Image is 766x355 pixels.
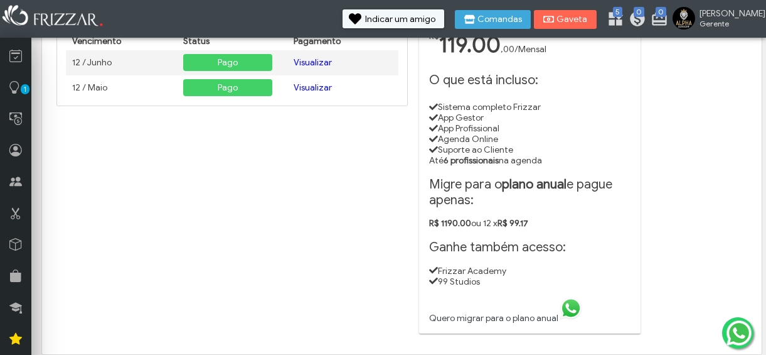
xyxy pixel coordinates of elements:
span: [PERSON_NAME] [700,8,756,19]
span: ,00 [501,44,514,55]
img: whatsapp.png [558,296,583,321]
a: [PERSON_NAME] Gerente [673,7,760,32]
li: App Profissional [429,123,630,134]
strong: R$ 1190.00 [429,218,471,229]
span: Status [183,36,210,46]
a: 0 [629,10,641,30]
span: Pagamento [294,36,341,46]
span: Indicar um amigo [365,15,435,24]
strong: plano anual [502,177,567,192]
a: 5 [607,10,619,30]
span: Comandas [477,15,522,24]
h2: Migre para o e pague apenas: [429,177,630,208]
th: Vencimento [66,32,177,50]
li: Até na agenda [429,155,630,166]
li: 99 Studios [429,276,630,287]
span: Vencimento [72,36,121,46]
span: 119.00 [439,31,501,58]
li: Suporte ao Cliente [429,145,630,155]
button: Gaveta [534,10,597,29]
span: 0 [634,7,644,17]
a: 0 [651,10,663,30]
h2: Ganhe também acesso: [429,239,630,255]
button: Indicar um amigo [343,9,444,28]
a: Visualizar [294,82,332,93]
img: whatsapp.png [724,318,754,348]
span: 0 [656,7,666,17]
span: 1 [21,84,29,94]
strong: 6 profissionais [444,155,499,166]
th: Status [177,32,288,50]
strong: R$ 99.17 [497,218,528,229]
td: 12 / Maio [66,75,177,101]
a: Visualizar [294,57,332,68]
th: Pagamento [287,32,398,50]
a: Quero migrar para o plano anual [429,313,583,324]
span: Pago [183,79,272,96]
span: /Mensal [514,44,546,55]
li: Sistema completo Frizzar [429,102,630,112]
li: Agenda Online [429,134,630,145]
button: Comandas [455,10,531,29]
span: 5 [613,7,622,17]
li: App Gestor [429,112,630,123]
span: Gaveta [556,15,588,24]
span: Pago [183,54,272,71]
span: Gerente [700,19,756,28]
p: ou 12 x [429,218,630,229]
h1: O que está incluso: [429,72,630,88]
td: 12 / Junho [66,50,177,75]
li: Frizzar Academy [429,266,630,276]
